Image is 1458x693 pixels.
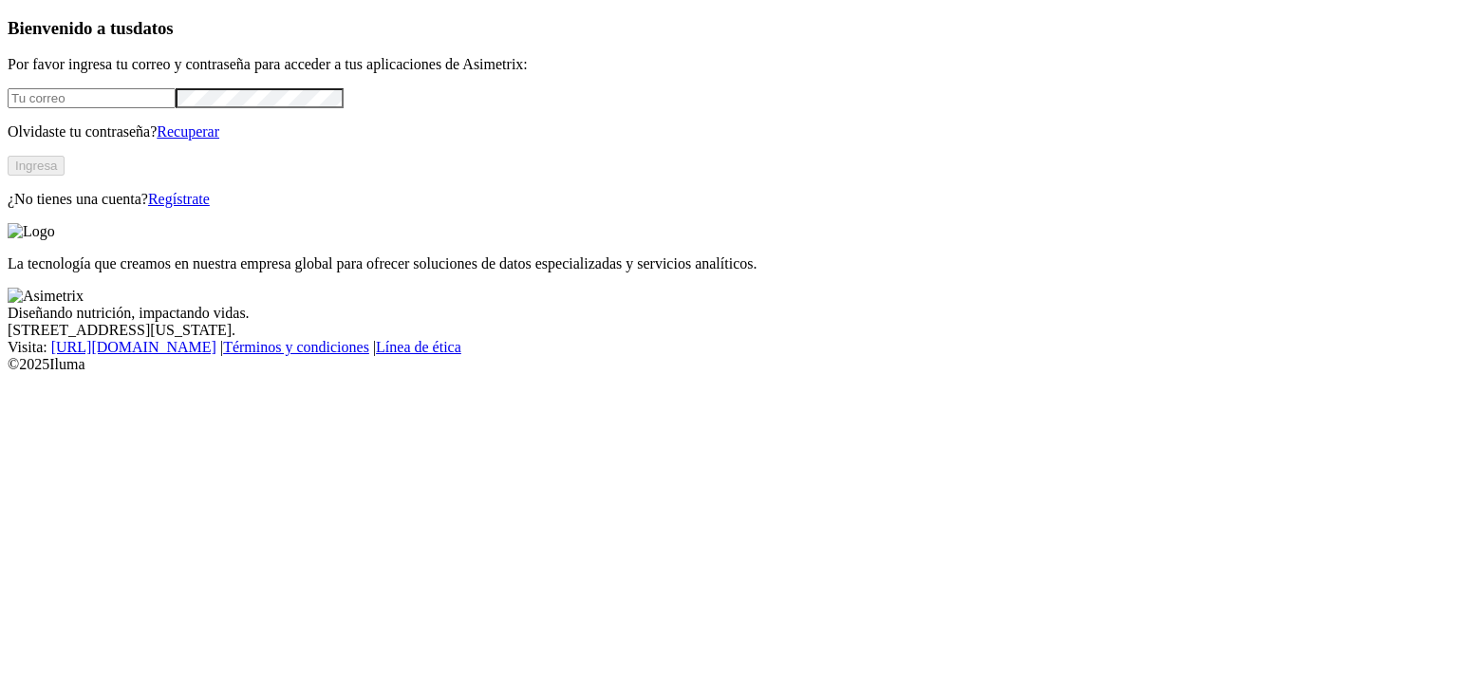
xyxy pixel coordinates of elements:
a: Recuperar [157,123,219,140]
a: Línea de ética [376,339,461,355]
h3: Bienvenido a tus [8,18,1450,39]
input: Tu correo [8,88,176,108]
p: La tecnología que creamos en nuestra empresa global para ofrecer soluciones de datos especializad... [8,255,1450,272]
button: Ingresa [8,156,65,176]
a: Términos y condiciones [223,339,369,355]
p: ¿No tienes una cuenta? [8,191,1450,208]
div: Diseñando nutrición, impactando vidas. [8,305,1450,322]
a: Regístrate [148,191,210,207]
span: datos [133,18,174,38]
p: Olvidaste tu contraseña? [8,123,1450,140]
img: Asimetrix [8,288,84,305]
div: [STREET_ADDRESS][US_STATE]. [8,322,1450,339]
a: [URL][DOMAIN_NAME] [51,339,216,355]
div: © 2025 Iluma [8,356,1450,373]
p: Por favor ingresa tu correo y contraseña para acceder a tus aplicaciones de Asimetrix: [8,56,1450,73]
div: Visita : | | [8,339,1450,356]
img: Logo [8,223,55,240]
